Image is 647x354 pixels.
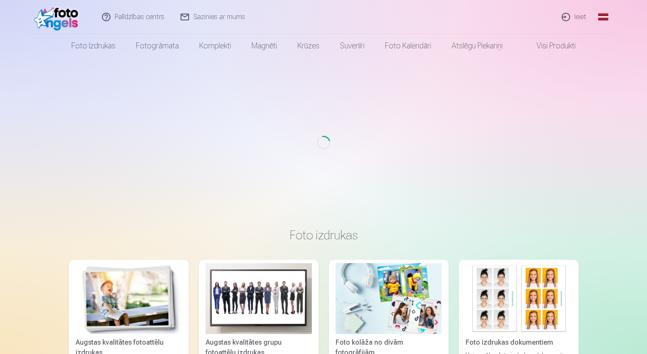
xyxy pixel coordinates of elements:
a: Foto kalendāri [375,34,441,58]
div: Foto izdrukas dokumentiem [462,337,575,348]
a: Krūzes [287,34,330,58]
img: /fa1 [34,3,83,31]
a: Atslēgu piekariņi [441,34,513,58]
a: Magnēti [241,34,287,58]
a: Fotogrāmata [126,34,189,58]
a: Komplekti [189,34,241,58]
img: Augstas kvalitātes grupu fotoattēlu izdrukas [206,263,312,334]
img: Foto izdrukas dokumentiem [466,263,572,334]
h3: Foto izdrukas [76,228,572,243]
img: Foto kolāža no divām fotogrāfijām [336,263,442,334]
a: Foto izdrukas [61,34,126,58]
a: Visi produkti [513,34,586,58]
a: Suvenīri [330,34,375,58]
img: Augstas kvalitātes fotoattēlu izdrukas [76,263,182,334]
